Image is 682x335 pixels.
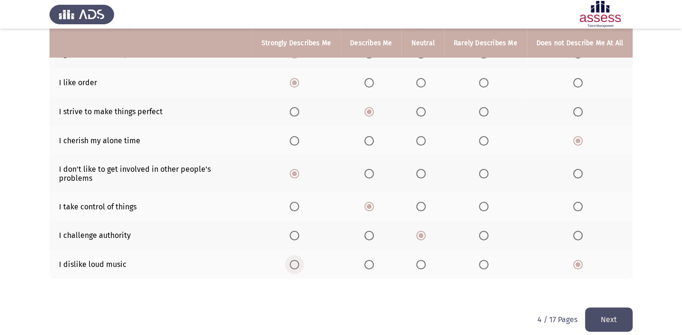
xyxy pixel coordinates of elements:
mat-radio-group: Select an option [573,202,586,211]
mat-radio-group: Select an option [479,78,492,87]
mat-radio-group: Select an option [573,168,586,177]
th: Does not Describe Me At All [527,29,633,58]
mat-radio-group: Select an option [573,259,586,268]
mat-radio-group: Select an option [290,168,303,177]
mat-radio-group: Select an option [416,107,429,116]
th: Strongly Describes Me [252,29,341,58]
mat-radio-group: Select an option [364,78,378,87]
mat-radio-group: Select an option [416,136,429,145]
img: Assess Talent Management logo [49,1,114,28]
mat-radio-group: Select an option [364,107,378,116]
td: I strive to make things perfect [49,97,252,126]
mat-radio-group: Select an option [479,168,492,177]
td: I like order [49,68,252,97]
td: I take control of things [49,192,252,221]
mat-radio-group: Select an option [416,78,429,87]
mat-radio-group: Select an option [479,136,492,145]
mat-radio-group: Select an option [416,230,429,239]
mat-radio-group: Select an option [416,259,429,268]
mat-radio-group: Select an option [479,107,492,116]
mat-radio-group: Select an option [479,202,492,211]
mat-radio-group: Select an option [573,107,586,116]
mat-radio-group: Select an option [364,168,378,177]
th: Describes Me [341,29,401,58]
mat-radio-group: Select an option [479,259,492,268]
mat-radio-group: Select an option [573,78,586,87]
mat-radio-group: Select an option [290,259,303,268]
mat-radio-group: Select an option [573,49,586,58]
mat-radio-group: Select an option [364,230,378,239]
td: I challenge authority [49,221,252,250]
mat-radio-group: Select an option [290,202,303,211]
mat-radio-group: Select an option [364,136,378,145]
mat-radio-group: Select an option [573,136,586,145]
mat-radio-group: Select an option [416,168,429,177]
mat-radio-group: Select an option [290,78,303,87]
mat-radio-group: Select an option [290,230,303,239]
mat-radio-group: Select an option [479,230,492,239]
mat-radio-group: Select an option [416,49,429,58]
button: load next page [585,307,633,332]
mat-radio-group: Select an option [573,230,586,239]
th: Rarely Describes Me [444,29,527,58]
mat-radio-group: Select an option [416,202,429,211]
mat-radio-group: Select an option [364,259,378,268]
mat-radio-group: Select an option [364,202,378,211]
td: I cherish my alone time [49,126,252,155]
mat-radio-group: Select an option [290,49,303,58]
mat-radio-group: Select an option [290,107,303,116]
td: I dislike loud music [49,250,252,279]
img: Assessment logo of ASSESS Employability - EBI [568,1,633,28]
th: Neutral [401,29,444,58]
mat-radio-group: Select an option [290,136,303,145]
td: I don't like to get involved in other people's problems [49,155,252,192]
mat-radio-group: Select an option [479,49,492,58]
p: 4 / 17 Pages [537,315,577,324]
mat-radio-group: Select an option [364,49,378,58]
